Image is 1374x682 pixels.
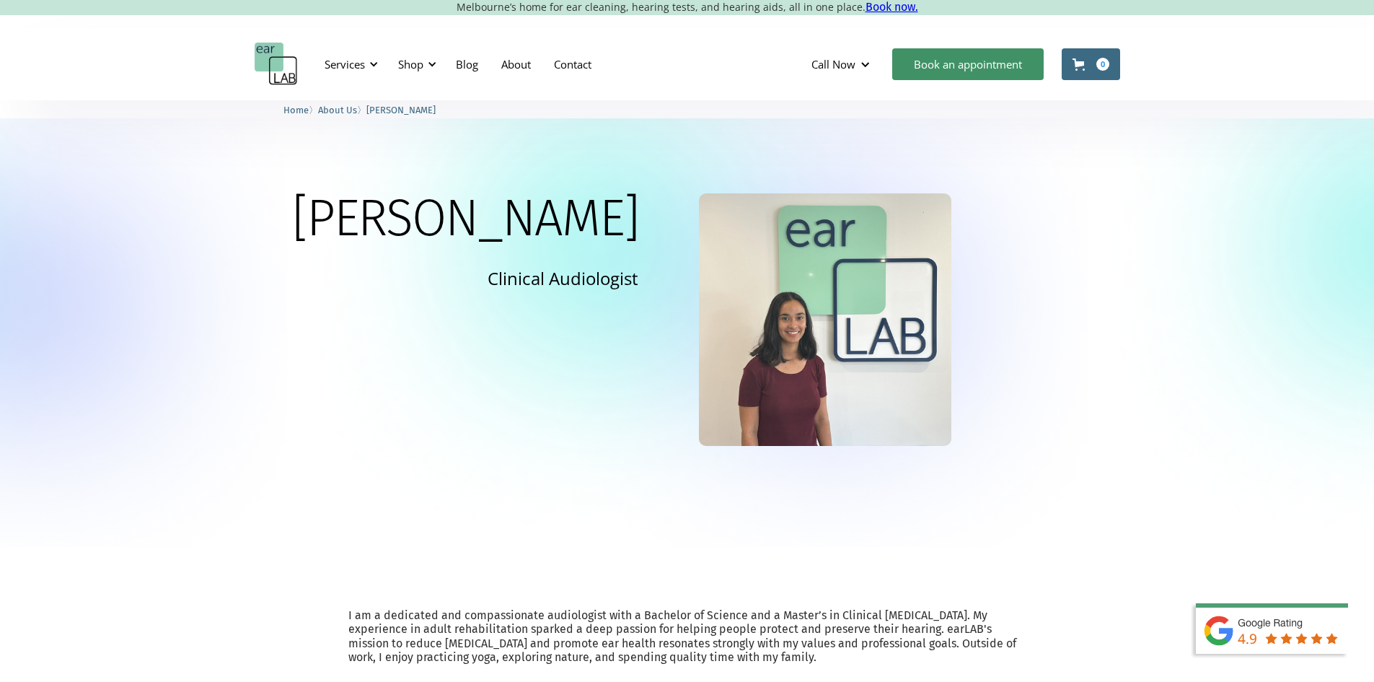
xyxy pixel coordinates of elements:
div: Shop [389,43,441,86]
p: I am a dedicated and compassionate audiologist with a Bachelor of Science and a Master’s in Clini... [348,608,1026,664]
li: 〉 [318,102,366,118]
div: 0 [1096,58,1109,71]
a: Book an appointment [892,48,1044,80]
a: Home [283,102,309,116]
p: Clinical Audiologist [488,266,638,291]
a: home [255,43,298,86]
a: [PERSON_NAME] [366,102,436,116]
span: [PERSON_NAME] [366,105,436,115]
a: Blog [444,43,490,85]
div: Call Now [811,57,855,71]
a: About [490,43,542,85]
span: Home [283,105,309,115]
div: Services [325,57,365,71]
a: Contact [542,43,603,85]
div: Call Now [800,43,885,86]
span: About Us [318,105,357,115]
div: Shop [398,57,423,71]
div: Services [316,43,382,86]
h1: [PERSON_NAME] [292,193,638,244]
a: Open cart [1062,48,1120,80]
li: 〉 [283,102,318,118]
img: Ella [699,193,951,446]
a: About Us [318,102,357,116]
